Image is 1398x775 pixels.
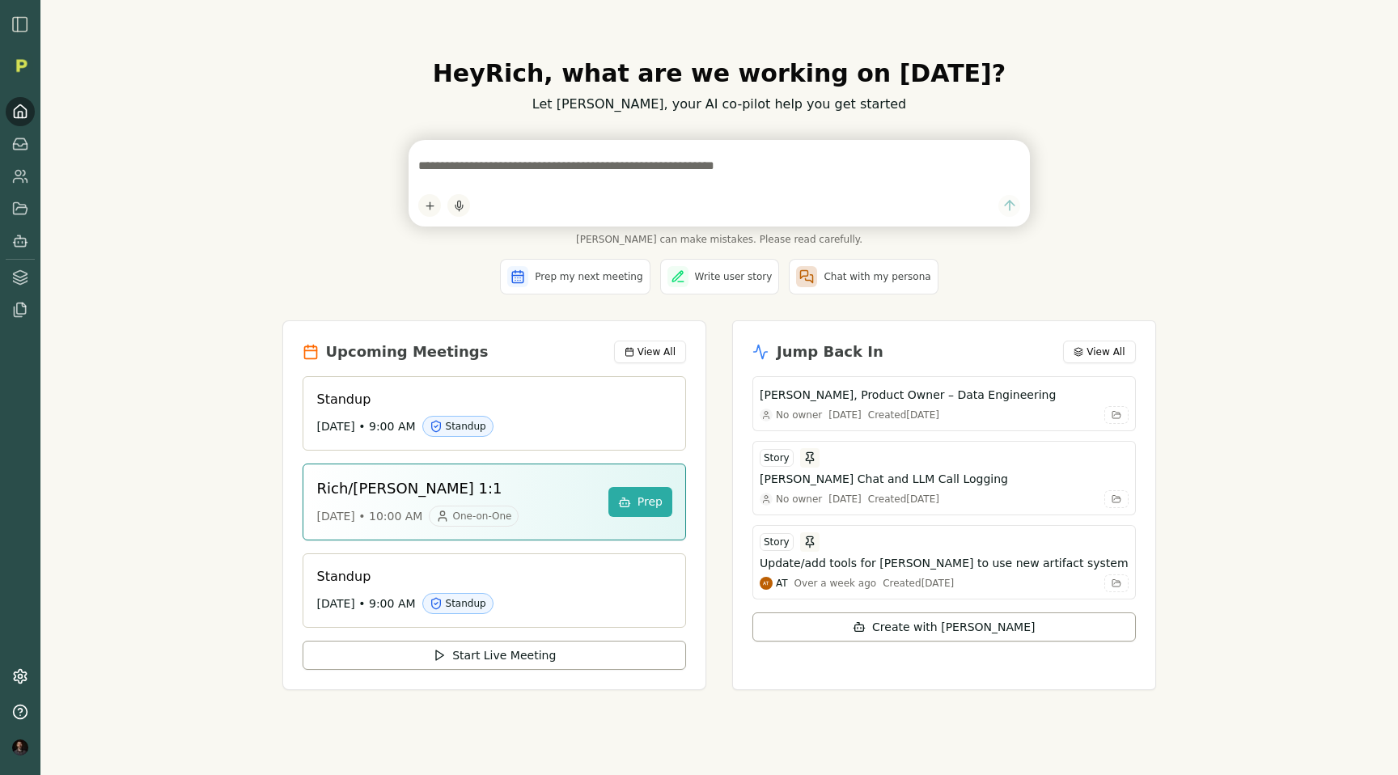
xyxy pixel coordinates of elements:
button: Create with [PERSON_NAME] [752,612,1136,642]
button: View All [614,341,686,363]
span: Prep my next meeting [535,270,642,283]
span: [PERSON_NAME] can make mistakes. Please read carefully. [409,233,1030,246]
div: [DATE] • 9:00 AM [316,416,659,437]
div: Standup [422,593,494,614]
h1: Hey Rich , what are we working on [DATE]? [282,59,1155,88]
h2: Jump Back In [777,341,883,363]
img: Adam Tucker [760,577,773,590]
h2: Upcoming Meetings [325,341,488,363]
button: Send message [998,195,1020,217]
div: Created [DATE] [868,409,939,421]
img: profile [12,739,28,756]
button: Start dictation [447,194,470,217]
div: [DATE] [828,493,862,506]
h3: Standup [316,567,659,587]
button: Update/add tools for [PERSON_NAME] to use new artifact system [760,555,1129,571]
a: Standup[DATE] • 9:00 AMStandup [303,553,686,628]
span: Create with [PERSON_NAME] [872,619,1035,635]
h3: Standup [316,390,659,409]
button: Add content to chat [418,194,441,217]
span: No owner [776,493,822,506]
span: Write user story [695,270,773,283]
button: Chat with my persona [789,259,938,294]
a: Rich/[PERSON_NAME] 1:1[DATE] • 10:00 AMOne-on-OnePrep [303,464,686,540]
div: One-on-One [429,506,519,527]
div: Over a week ago [794,577,877,590]
button: Help [6,697,35,726]
button: Write user story [660,259,780,294]
div: Created [DATE] [883,577,954,590]
button: View All [1063,341,1135,363]
h3: Rich/[PERSON_NAME] 1:1 [316,477,595,499]
span: Chat with my persona [824,270,930,283]
span: Start Live Meeting [452,647,556,663]
div: [DATE] • 9:00 AM [316,593,659,614]
span: View All [1087,345,1125,358]
img: Organization logo [9,53,33,78]
div: [DATE] • 10:00 AM [316,506,595,527]
span: No owner [776,409,822,421]
button: [PERSON_NAME], Product Owner – Data Engineering [760,387,1129,403]
div: [DATE] [828,409,862,421]
span: AT [776,577,788,590]
div: Story [760,449,794,467]
span: View All [638,345,676,358]
h3: [PERSON_NAME] Chat and LLM Call Logging [760,471,1008,487]
div: Standup [422,416,494,437]
button: [PERSON_NAME] Chat and LLM Call Logging [760,471,1129,487]
a: Standup[DATE] • 9:00 AMStandup [303,376,686,451]
h3: [PERSON_NAME], Product Owner – Data Engineering [760,387,1056,403]
span: Prep [638,493,663,510]
div: Created [DATE] [868,493,939,506]
img: sidebar [11,15,30,34]
button: Prep my next meeting [500,259,650,294]
button: Start Live Meeting [303,641,686,670]
p: Let [PERSON_NAME], your AI co-pilot help you get started [282,95,1155,114]
div: Story [760,533,794,551]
